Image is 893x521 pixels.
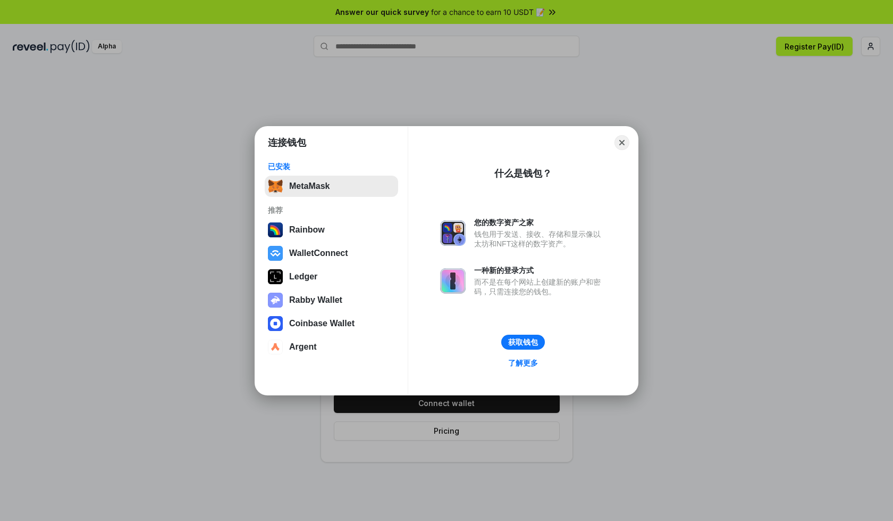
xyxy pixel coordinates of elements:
[265,176,398,197] button: MetaMask
[474,229,606,249] div: 钱包用于发送、接收、存储和显示像以太坊和NFT这样的数字资产。
[268,246,283,261] img: svg+xml,%3Csvg%20width%3D%2228%22%20height%3D%2228%22%20viewBox%3D%220%200%2028%2028%22%20fill%3D...
[289,342,317,352] div: Argent
[265,313,398,334] button: Coinbase Wallet
[268,293,283,308] img: svg+xml,%3Csvg%20xmlns%3D%22http%3A%2F%2Fwww.w3.org%2F2000%2Fsvg%22%20fill%3D%22none%22%20viewBox...
[268,340,283,354] img: svg+xml,%3Csvg%20width%3D%2228%22%20height%3D%2228%22%20viewBox%3D%220%200%2028%2028%22%20fill%3D...
[289,249,348,258] div: WalletConnect
[268,205,395,215] div: 推荐
[502,356,544,370] a: 了解更多
[289,272,317,282] div: Ledger
[508,358,538,368] div: 了解更多
[289,225,325,235] div: Rainbow
[501,335,545,350] button: 获取钱包
[268,162,395,171] div: 已安装
[474,277,606,296] div: 而不是在每个网站上创建新的账户和密码，只需连接您的钱包。
[265,219,398,241] button: Rainbow
[268,269,283,284] img: svg+xml,%3Csvg%20xmlns%3D%22http%3A%2F%2Fwww.w3.org%2F2000%2Fsvg%22%20width%3D%2228%22%20height%3...
[474,266,606,275] div: 一种新的登录方式
[289,295,342,305] div: Rabby Wallet
[474,218,606,227] div: 您的数字资产之家
[289,319,355,328] div: Coinbase Wallet
[268,316,283,331] img: svg+xml,%3Csvg%20width%3D%2228%22%20height%3D%2228%22%20viewBox%3D%220%200%2028%2028%22%20fill%3D...
[268,136,306,149] h1: 连接钱包
[289,181,330,191] div: MetaMask
[494,167,552,180] div: 什么是钱包？
[265,243,398,264] button: WalletConnect
[265,290,398,311] button: Rabby Wallet
[265,336,398,358] button: Argent
[268,222,283,237] img: svg+xml,%3Csvg%20width%3D%22120%22%20height%3D%22120%22%20viewBox%3D%220%200%20120%20120%22%20fil...
[440,268,466,294] img: svg+xml,%3Csvg%20xmlns%3D%22http%3A%2F%2Fwww.w3.org%2F2000%2Fsvg%22%20fill%3D%22none%22%20viewBox...
[268,179,283,194] img: svg+xml,%3Csvg%20fill%3D%22none%22%20height%3D%2233%22%20viewBox%3D%220%200%2035%2033%22%20width%...
[614,135,629,150] button: Close
[440,220,466,246] img: svg+xml,%3Csvg%20xmlns%3D%22http%3A%2F%2Fwww.w3.org%2F2000%2Fsvg%22%20fill%3D%22none%22%20viewBox...
[265,266,398,287] button: Ledger
[508,337,538,347] div: 获取钱包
